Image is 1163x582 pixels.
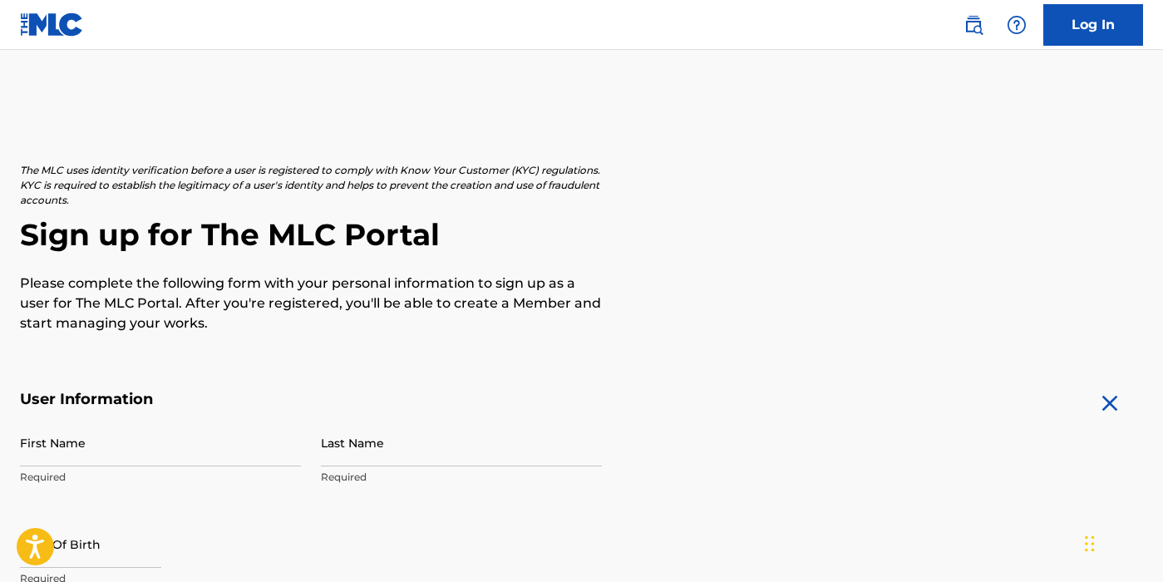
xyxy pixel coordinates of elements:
[963,15,983,35] img: search
[20,12,84,37] img: MLC Logo
[1096,390,1123,417] img: close
[1080,502,1163,582] iframe: Chat Widget
[20,163,602,208] p: The MLC uses identity verification before a user is registered to comply with Know Your Customer ...
[20,390,602,409] h5: User Information
[1043,4,1143,46] a: Log In
[20,274,602,333] p: Please complete the following form with your personal information to sign up as a user for The ML...
[957,8,990,42] a: Public Search
[1085,519,1095,569] div: Drag
[20,470,301,485] p: Required
[1007,15,1027,35] img: help
[1000,8,1033,42] div: Help
[321,470,602,485] p: Required
[20,216,1143,254] h2: Sign up for The MLC Portal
